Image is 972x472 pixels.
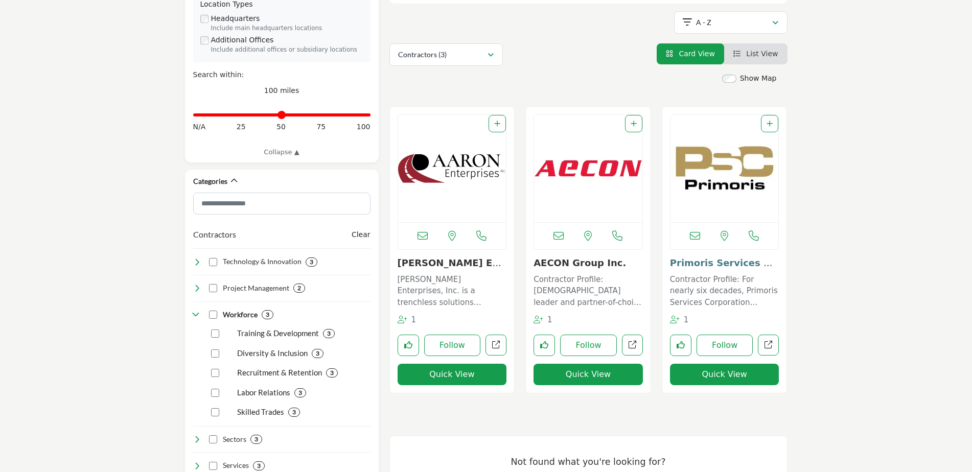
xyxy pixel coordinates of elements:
h3: AECON Group Inc. [534,257,643,269]
div: 3 Results For Sectors [250,435,262,444]
b: 3 [298,389,302,396]
a: Contractor Profile: For nearly six decades, Primoris Services Corporation (Primoris) has built a ... [670,271,779,309]
input: Select Training & Development checkbox [211,329,219,338]
b: 3 [266,311,269,318]
a: Add To List [767,120,773,128]
span: 50 [276,122,286,132]
div: 3 Results For Training & Development [323,329,335,338]
b: 3 [292,409,296,416]
span: 25 [237,122,246,132]
label: Additional Offices [211,35,274,45]
p: Recruitment & Retention: Attracting, hiring, and retaining top talent in the pipeline industry. [237,367,322,379]
span: 100 [357,122,371,132]
input: Select Project Management checkbox [209,284,217,292]
h3: Primoris Services Corporation [670,257,779,269]
a: View Card [666,50,715,58]
h2: Categories [193,176,227,186]
h4: Sectors: Serving multiple industries, including oil & gas, water, sewer, electric power, and tele... [223,434,246,444]
button: Follow [697,335,753,356]
span: 100 miles [264,86,299,95]
h3: Aaron Enterprises Inc. [398,257,507,269]
li: List View [724,43,788,64]
div: Followers [534,314,552,326]
a: Open aaron-enterprises-inc in new tab [485,335,506,356]
input: Select Recruitment & Retention checkbox [211,369,219,377]
button: A - Z [674,11,788,34]
div: 3 Results For Recruitment & Retention [326,368,338,377]
img: Aaron Enterprises Inc. [398,115,506,222]
b: 3 [257,462,261,469]
a: Open aecon-utilities-ltd in new tab [622,335,643,356]
a: Open Listing in new tab [534,115,642,222]
input: Select Services checkbox [209,462,217,470]
h4: Project Management: Effective planning, coordination, and oversight to deliver projects on time, ... [223,283,289,293]
input: Select Labor Relations checkbox [211,389,219,397]
label: Headquarters [211,13,260,24]
p: Labor Relations: Maintaining positive, collaborative relationships with labor unions and workforc... [237,387,290,398]
p: Skilled Trades: Employing highly trained and experienced professionals across various pipeline co... [237,406,284,418]
div: 3 Results For Workforce [262,310,273,319]
a: Open Listing in new tab [670,115,779,222]
h4: Services: Comprehensive offerings for pipeline construction, maintenance, and repair across vario... [223,460,249,470]
label: Show Map [740,73,777,84]
input: Search Category [193,193,371,215]
span: N/A [193,122,206,132]
button: Quick View [670,364,779,385]
div: 3 Results For Diversity & Inclusion [312,349,323,358]
span: Card View [679,50,714,58]
span: 1 [547,315,552,324]
p: Diversity & Inclusion: Fostering a diverse and inclusive workplace that values and respects all i... [237,347,308,359]
div: Include main headquarters locations [211,24,363,33]
b: 3 [310,258,313,266]
b: 3 [254,436,258,443]
div: 3 Results For Labor Relations [294,388,306,397]
input: Select Sectors checkbox [209,435,217,443]
div: Include additional offices or subsidiary locations [211,45,363,55]
b: 2 [297,285,301,292]
input: Select Technology & Innovation checkbox [209,258,217,266]
input: Select Workforce checkbox [209,311,217,319]
a: Primoris Services Co... [670,257,773,279]
a: Open primoris-services-corporation in new tab [758,335,779,356]
div: 3 Results For Skilled Trades [288,408,300,417]
h4: Workforce: Skilled, experienced, and diverse professionals dedicated to excellence in all aspects... [223,310,258,320]
button: Like listing [670,335,691,356]
b: 3 [327,330,331,337]
button: Quick View [398,364,507,385]
div: Followers [398,314,416,326]
img: AECON Group Inc. [534,115,642,222]
a: Collapse ▲ [193,147,371,157]
buton: Clear [352,229,371,240]
p: Contractors (3) [398,50,447,60]
a: Open Listing in new tab [398,115,506,222]
div: 3 Results For Technology & Innovation [306,257,317,267]
b: 3 [316,350,319,357]
button: Follow [560,335,617,356]
span: 1 [411,315,416,324]
h3: Not found what you're looking for? [410,457,767,467]
a: Add To List [631,120,637,128]
div: Followers [670,314,689,326]
p: [PERSON_NAME] Enterprises, Inc. is a trenchless solutions contractor focusing on trenchless utili... [398,274,507,309]
a: Add To List [494,120,500,128]
button: Follow [424,335,481,356]
div: Search within: [193,69,371,80]
li: Card View [657,43,724,64]
b: 3 [330,369,334,376]
button: Contractors (3) [389,43,503,66]
button: Like listing [398,335,419,356]
p: Contractor Profile: [DEMOGRAPHIC_DATA] leader and partner-of-choice in construction and infrastru... [534,274,643,309]
a: View List [733,50,778,58]
p: Training & Development: Providing ongoing education and skill development opportunities for pipel... [237,327,319,339]
div: 2 Results For Project Management [293,284,305,293]
input: Select Diversity & Inclusion checkbox [211,349,219,358]
button: Contractors [193,228,236,241]
button: Quick View [534,364,643,385]
a: Contractor Profile: [DEMOGRAPHIC_DATA] leader and partner-of-choice in construction and infrastru... [534,271,643,309]
a: AECON Group Inc. [534,257,626,268]
p: A - Z [696,17,711,28]
span: 1 [684,315,689,324]
input: Select Skilled Trades checkbox [211,408,219,416]
span: 75 [316,122,326,132]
